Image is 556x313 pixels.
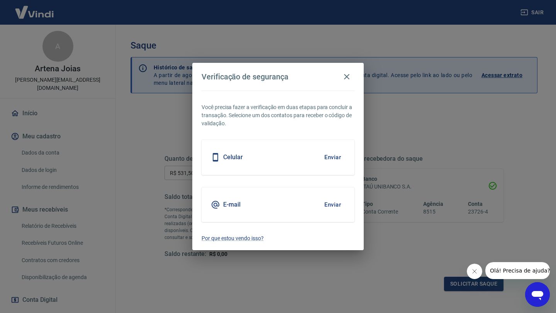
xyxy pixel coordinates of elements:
[202,72,288,81] h4: Verificação de segurança
[5,5,65,12] span: Olá! Precisa de ajuda?
[223,201,241,209] h5: E-mail
[320,197,345,213] button: Enviar
[525,282,550,307] iframe: Botão para abrir a janela de mensagens
[320,149,345,165] button: Enviar
[223,153,243,161] h5: Celular
[202,234,354,242] a: Por que estou vendo isso?
[467,264,482,279] iframe: Fechar mensagem
[485,262,550,279] iframe: Mensagem da empresa
[202,103,354,128] p: Você precisa fazer a verificação em duas etapas para concluir a transação. Selecione um dos conta...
